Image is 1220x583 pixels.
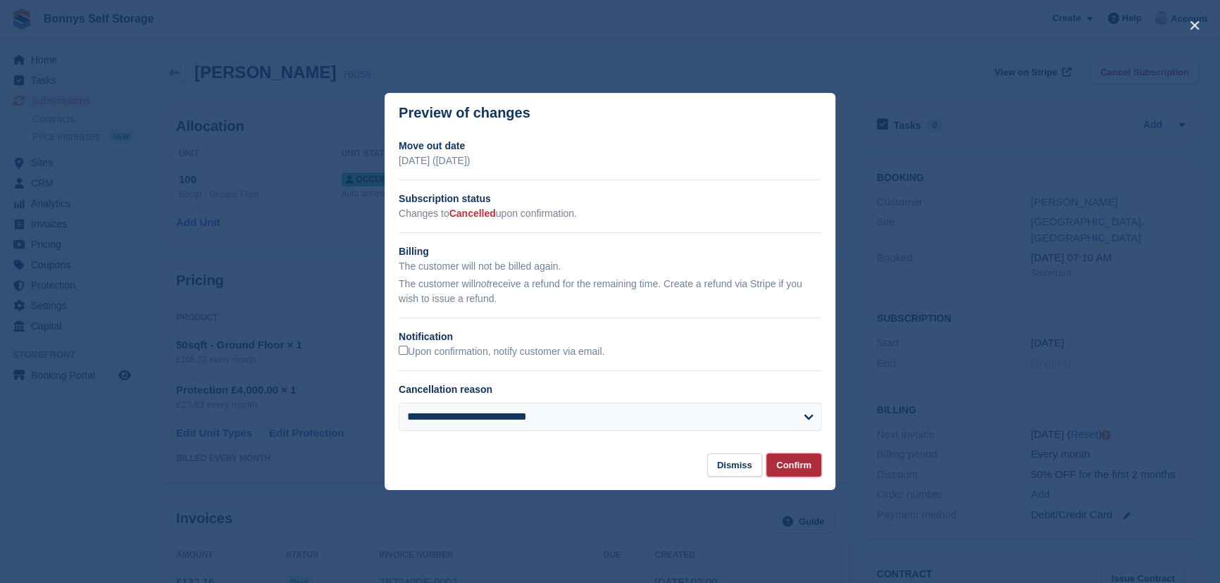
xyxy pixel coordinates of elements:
[399,384,492,395] label: Cancellation reason
[399,346,408,355] input: Upon confirmation, notify customer via email.
[1183,14,1206,37] button: close
[766,453,821,477] button: Confirm
[399,139,821,153] h2: Move out date
[399,277,821,306] p: The customer will receive a refund for the remaining time. Create a refund via Stripe if you wish...
[449,208,496,219] span: Cancelled
[399,153,821,168] p: [DATE] ([DATE])
[707,453,762,477] button: Dismiss
[399,105,530,121] p: Preview of changes
[399,330,821,344] h2: Notification
[399,206,821,221] p: Changes to upon confirmation.
[399,192,821,206] h2: Subscription status
[399,244,821,259] h2: Billing
[475,278,489,289] em: not
[399,346,604,358] label: Upon confirmation, notify customer via email.
[399,259,821,274] p: The customer will not be billed again.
